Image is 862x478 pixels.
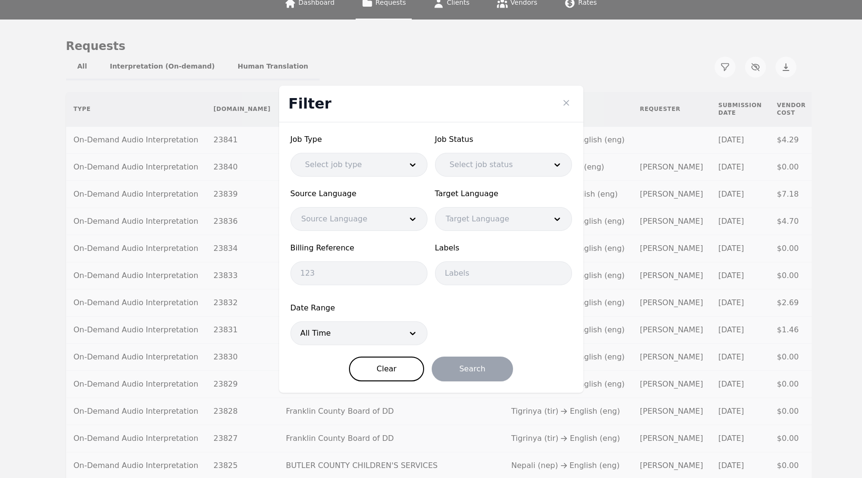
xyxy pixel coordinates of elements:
input: Labels [435,261,572,285]
span: Labels [435,242,572,254]
span: Job Type [291,134,427,145]
span: Filter [289,95,332,112]
button: Close [559,95,574,110]
span: Billing Reference [291,242,427,254]
span: Source Language [291,188,427,199]
span: Target Language [435,188,572,199]
button: Clear [349,357,424,381]
input: 123 [291,261,427,285]
span: Date Range [291,302,427,314]
span: Job Status [435,134,572,145]
button: Search [432,357,513,381]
